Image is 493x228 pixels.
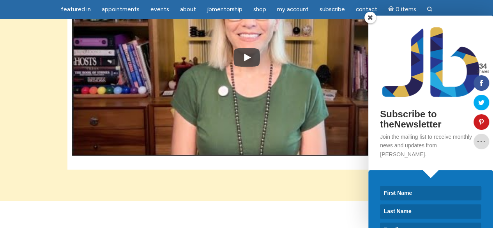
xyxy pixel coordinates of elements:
a: Cart0 items [383,1,421,17]
a: Contact [351,2,382,17]
a: JBMentorship [202,2,247,17]
a: Shop [249,2,271,17]
a: My Account [272,2,313,17]
span: JBMentorship [207,6,242,13]
span: Contact [356,6,377,13]
a: Appointments [97,2,144,17]
span: Appointments [102,6,140,13]
i: Cart [388,6,396,13]
a: Events [146,2,174,17]
span: Shares [477,70,489,74]
a: About [175,2,201,17]
input: First Name [380,186,481,200]
input: Last Name [380,204,481,219]
span: featured in [61,6,91,13]
span: My Account [277,6,309,13]
span: 0 items [395,7,416,12]
span: About [180,6,196,13]
h2: Subscribe to theNewsletter [380,109,481,130]
span: Events [150,6,169,13]
span: Shop [253,6,266,13]
p: Join the mailing list to receive monthly news and updates from [PERSON_NAME]. [380,133,481,159]
a: featured in [56,2,95,17]
a: Subscribe [315,2,350,17]
span: Subscribe [320,6,345,13]
span: 34 [477,63,489,70]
